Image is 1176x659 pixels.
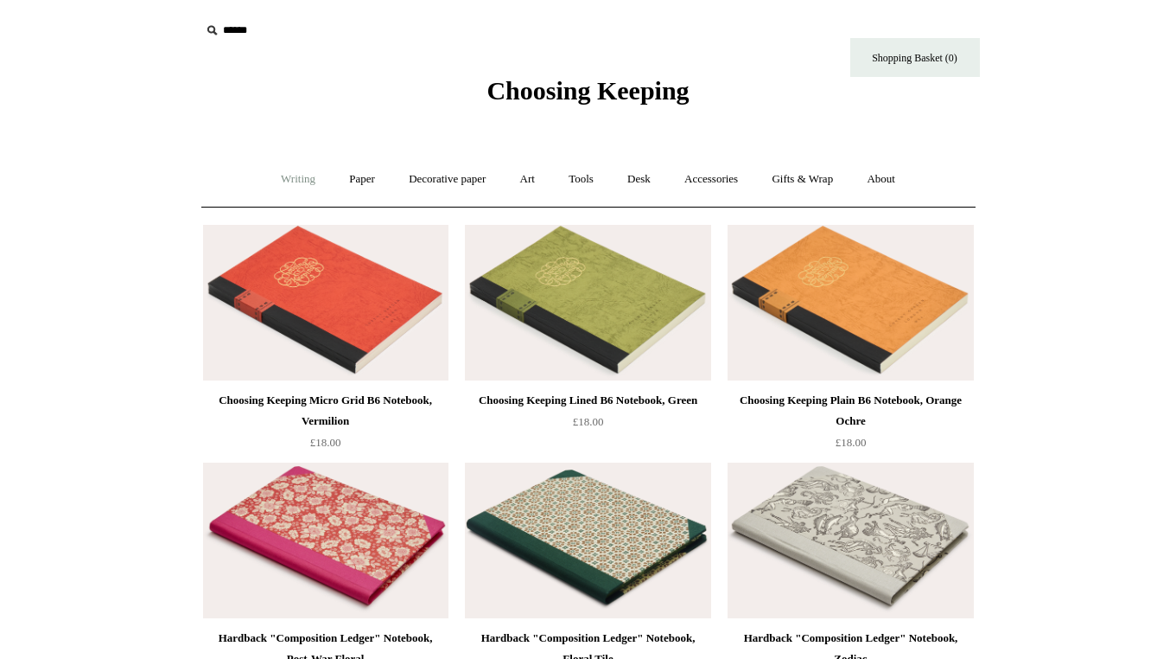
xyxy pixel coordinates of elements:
[505,157,550,202] a: Art
[310,436,341,449] span: £18.00
[265,157,331,202] a: Writing
[465,463,710,618] a: Hardback "Composition Ledger" Notebook, Floral Tile Hardback "Composition Ledger" Notebook, Flora...
[203,463,448,618] a: Hardback "Composition Ledger" Notebook, Post-War Floral Hardback "Composition Ledger" Notebook, P...
[465,225,710,381] img: Choosing Keeping Lined B6 Notebook, Green
[573,415,604,428] span: £18.00
[203,463,448,618] img: Hardback "Composition Ledger" Notebook, Post-War Floral
[612,157,666,202] a: Desk
[553,157,609,202] a: Tools
[203,225,448,381] a: Choosing Keeping Micro Grid B6 Notebook, Vermilion Choosing Keeping Micro Grid B6 Notebook, Vermi...
[203,390,448,461] a: Choosing Keeping Micro Grid B6 Notebook, Vermilion £18.00
[850,38,980,77] a: Shopping Basket (0)
[851,157,911,202] a: About
[465,463,710,618] img: Hardback "Composition Ledger" Notebook, Floral Tile
[728,463,973,618] img: Hardback "Composition Ledger" Notebook, Zodiac
[393,157,501,202] a: Decorative paper
[728,225,973,381] a: Choosing Keeping Plain B6 Notebook, Orange Ochre Choosing Keeping Plain B6 Notebook, Orange Ochre
[203,225,448,381] img: Choosing Keeping Micro Grid B6 Notebook, Vermilion
[486,90,689,102] a: Choosing Keeping
[728,390,973,461] a: Choosing Keeping Plain B6 Notebook, Orange Ochre £18.00
[756,157,849,202] a: Gifts & Wrap
[469,390,706,411] div: Choosing Keeping Lined B6 Notebook, Green
[207,390,444,432] div: Choosing Keeping Micro Grid B6 Notebook, Vermilion
[486,76,689,105] span: Choosing Keeping
[334,157,391,202] a: Paper
[728,225,973,381] img: Choosing Keeping Plain B6 Notebook, Orange Ochre
[836,436,867,449] span: £18.00
[465,390,710,461] a: Choosing Keeping Lined B6 Notebook, Green £18.00
[465,225,710,381] a: Choosing Keeping Lined B6 Notebook, Green Choosing Keeping Lined B6 Notebook, Green
[669,157,753,202] a: Accessories
[732,390,969,432] div: Choosing Keeping Plain B6 Notebook, Orange Ochre
[728,463,973,618] a: Hardback "Composition Ledger" Notebook, Zodiac Hardback "Composition Ledger" Notebook, Zodiac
